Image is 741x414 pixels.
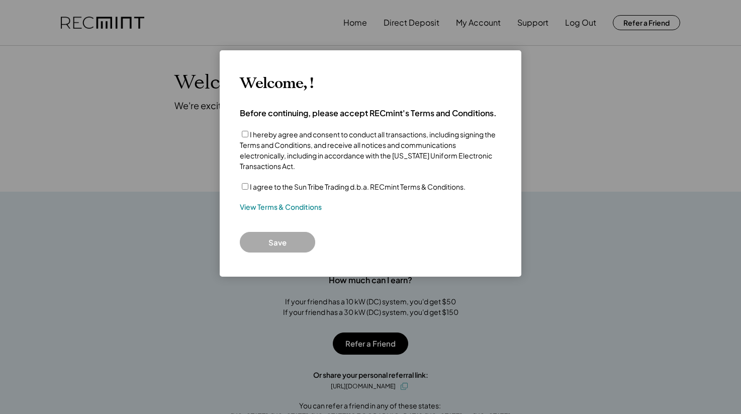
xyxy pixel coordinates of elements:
h3: Welcome, ! [240,74,313,93]
button: Save [240,232,315,253]
a: View Terms & Conditions [240,202,322,212]
label: I hereby agree and consent to conduct all transactions, including signing the Terms and Condition... [240,130,496,171]
h4: Before continuing, please accept RECmint's Terms and Conditions. [240,108,497,119]
label: I agree to the Sun Tribe Trading d.b.a. RECmint Terms & Conditions. [250,182,466,191]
